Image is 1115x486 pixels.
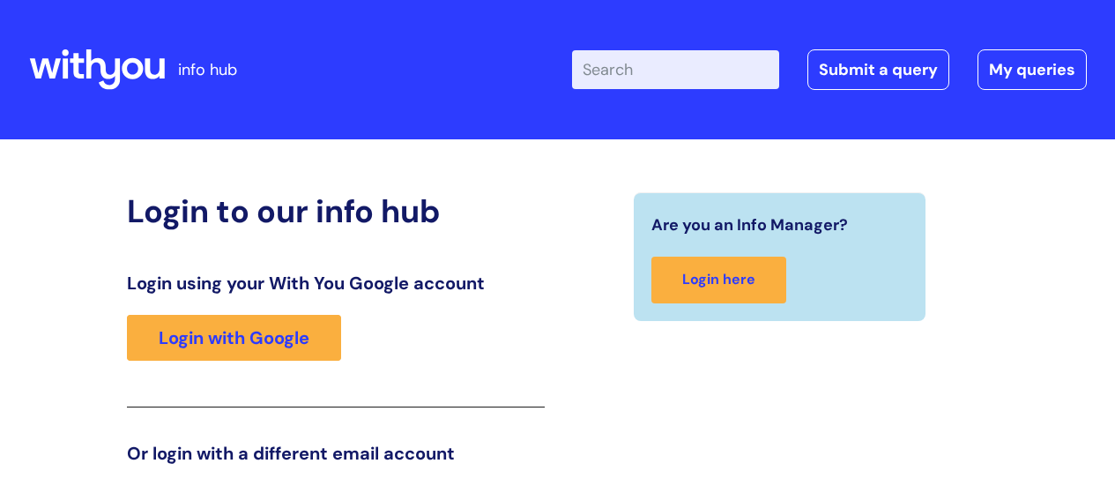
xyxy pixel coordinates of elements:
[651,211,848,239] span: Are you an Info Manager?
[651,257,786,303] a: Login here
[807,49,949,90] a: Submit a query
[127,273,545,294] h3: Login using your With You Google account
[127,443,545,464] h3: Or login with a different email account
[178,56,237,84] p: info hub
[977,49,1087,90] a: My queries
[572,50,779,89] input: Search
[127,315,341,361] a: Login with Google
[127,192,545,230] h2: Login to our info hub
